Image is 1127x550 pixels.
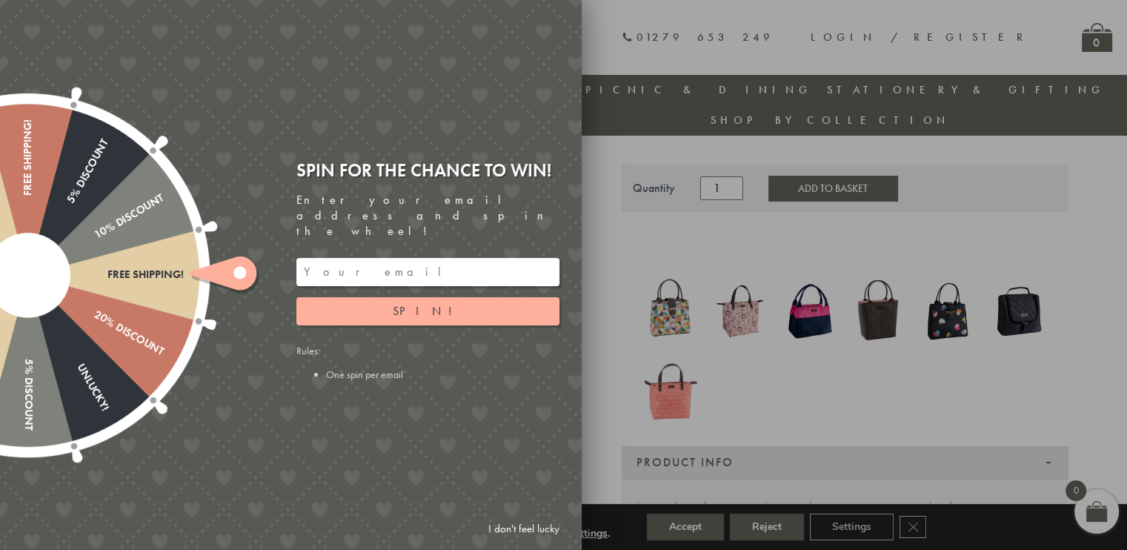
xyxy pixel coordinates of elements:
[24,192,165,281] div: 10% Discount
[296,258,559,286] input: Your email
[296,297,559,325] button: Spin!
[393,303,463,319] span: Spin!
[24,270,165,359] div: 20% Discount
[326,368,559,381] li: One spin per email
[481,515,567,543] a: I don't feel lucky
[22,272,111,413] div: Unlucky!
[28,268,184,281] div: Free shipping!
[296,193,559,239] div: Enter your email address and spin the wheel!
[21,119,34,275] div: Free shipping!
[296,344,559,381] div: Rules:
[296,159,559,182] div: Spin for the chance to win!
[22,137,111,278] div: 5% Discount
[21,275,34,431] div: 5% Discount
